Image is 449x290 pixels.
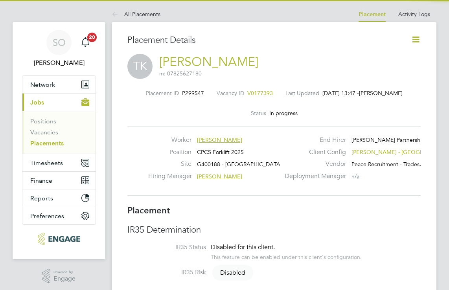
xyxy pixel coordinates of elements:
[13,22,105,259] nav: Main navigation
[30,99,44,106] span: Jobs
[280,172,346,180] label: Deployment Manager
[22,233,96,245] a: Go to home page
[247,90,273,97] span: V0177393
[30,177,52,184] span: Finance
[22,76,96,93] button: Network
[112,11,160,18] a: All Placements
[22,207,96,224] button: Preferences
[22,94,96,111] button: Jobs
[22,154,96,171] button: Timesheets
[53,269,75,275] span: Powered by
[159,70,202,77] span: m: 07825627180
[22,111,96,154] div: Jobs
[30,195,53,202] span: Reports
[127,268,206,277] label: IR35 Risk
[30,139,64,147] a: Placements
[351,136,447,143] span: [PERSON_NAME] Partnerships Limited
[359,90,403,97] span: [PERSON_NAME]
[322,90,359,97] span: [DATE] 13:47 -
[127,243,206,251] label: IR35 Status
[22,30,96,68] a: SO[PERSON_NAME]
[182,90,204,97] span: P299547
[211,243,275,251] span: Disabled for this client.
[280,136,346,144] label: End Hirer
[159,54,258,70] a: [PERSON_NAME]
[127,205,170,216] b: Placement
[251,110,266,117] label: Status
[398,11,430,18] a: Activity Logs
[197,173,242,180] span: [PERSON_NAME]
[30,212,64,220] span: Preferences
[87,33,97,42] span: 20
[148,172,191,180] label: Hiring Manager
[22,172,96,189] button: Finance
[22,58,96,68] span: Scott O'Malley
[22,189,96,207] button: Reports
[148,160,191,168] label: Site
[148,136,191,144] label: Worker
[30,159,63,167] span: Timesheets
[269,110,298,117] span: In progress
[38,233,80,245] img: peacerecruitment-logo-retina.png
[197,161,282,168] span: G400188 - [GEOGRAPHIC_DATA]
[285,90,319,97] label: Last Updated
[30,117,56,125] a: Positions
[148,148,191,156] label: Position
[53,37,66,48] span: SO
[42,269,76,284] a: Powered byEngage
[212,265,253,281] span: Disabled
[351,161,425,168] span: Peace Recruitment - Trades…
[359,11,386,18] a: Placement
[351,173,359,180] span: n/a
[127,224,421,236] h3: IR35 Determination
[127,54,153,79] span: TK
[77,30,93,55] a: 20
[197,136,242,143] span: [PERSON_NAME]
[146,90,179,97] label: Placement ID
[211,251,362,261] div: This feature can be enabled under this client's configuration.
[217,90,244,97] label: Vacancy ID
[30,81,55,88] span: Network
[53,275,75,282] span: Engage
[197,149,244,156] span: CPCS Forklift 2025
[280,148,346,156] label: Client Config
[280,160,346,168] label: Vendor
[30,128,58,136] a: Vacancies
[127,35,399,46] h3: Placement Details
